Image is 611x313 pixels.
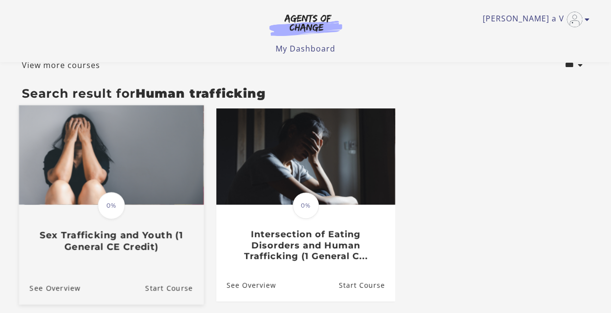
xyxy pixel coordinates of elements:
a: Sex Trafficking and Youth (1 General CE Credit): See Overview [18,271,80,304]
img: Agents of Change Logo [259,14,352,36]
a: My Dashboard [276,43,335,54]
a: Intersection of Eating Disorders and Human Trafficking (1 General C...: See Overview [216,269,276,301]
span: 0% [98,192,125,219]
a: Intersection of Eating Disorders and Human Trafficking (1 General C...: Resume Course [338,269,395,301]
h3: Search result for [22,86,590,101]
a: View more courses [22,59,100,71]
span: 0% [293,192,319,219]
a: Sex Trafficking and Youth (1 General CE Credit): Resume Course [145,271,203,304]
a: Toggle menu [483,12,585,27]
h3: Intersection of Eating Disorders and Human Trafficking (1 General C... [227,229,384,262]
strong: Human trafficking [136,86,266,101]
h3: Sex Trafficking and Youth (1 General CE Credit) [29,229,192,252]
